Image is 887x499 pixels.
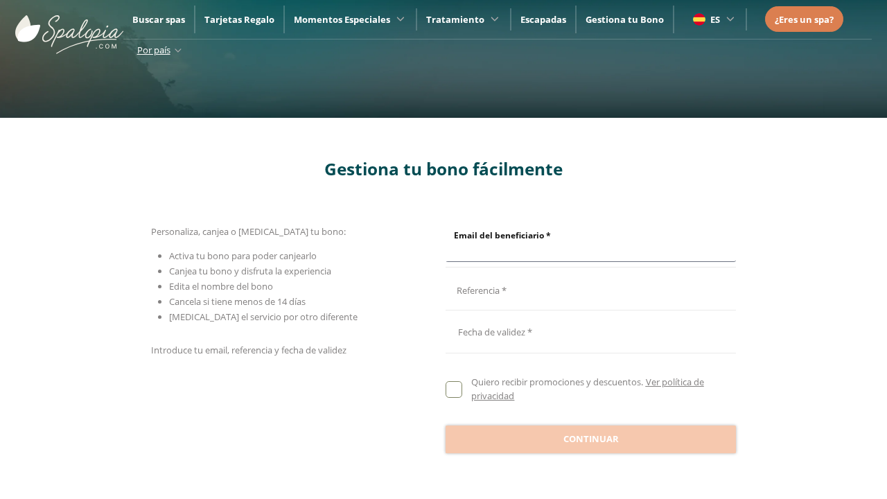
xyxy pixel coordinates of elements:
span: ¿Eres un spa? [775,13,834,26]
span: Introduce tu email, referencia y fecha de validez [151,344,346,356]
img: ImgLogoSpalopia.BvClDcEz.svg [15,1,123,54]
span: Gestiona tu bono fácilmente [324,157,563,180]
a: Ver política de privacidad [471,376,703,402]
a: Tarjetas Regalo [204,13,274,26]
a: Gestiona tu Bono [586,13,664,26]
a: ¿Eres un spa? [775,12,834,27]
span: Cancela si tiene menos de 14 días [169,295,306,308]
span: Continuar [563,432,619,446]
button: Continuar [446,426,736,453]
span: Quiero recibir promociones y descuentos. [471,376,643,388]
span: Edita el nombre del bono [169,280,273,292]
span: Por país [137,44,170,56]
a: Buscar spas [132,13,185,26]
span: [MEDICAL_DATA] el servicio por otro diferente [169,310,358,323]
span: Personaliza, canjea o [MEDICAL_DATA] tu bono: [151,225,346,238]
a: Escapadas [520,13,566,26]
span: Activa tu bono para poder canjearlo [169,249,317,262]
span: Canjea tu bono y disfruta la experiencia [169,265,331,277]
